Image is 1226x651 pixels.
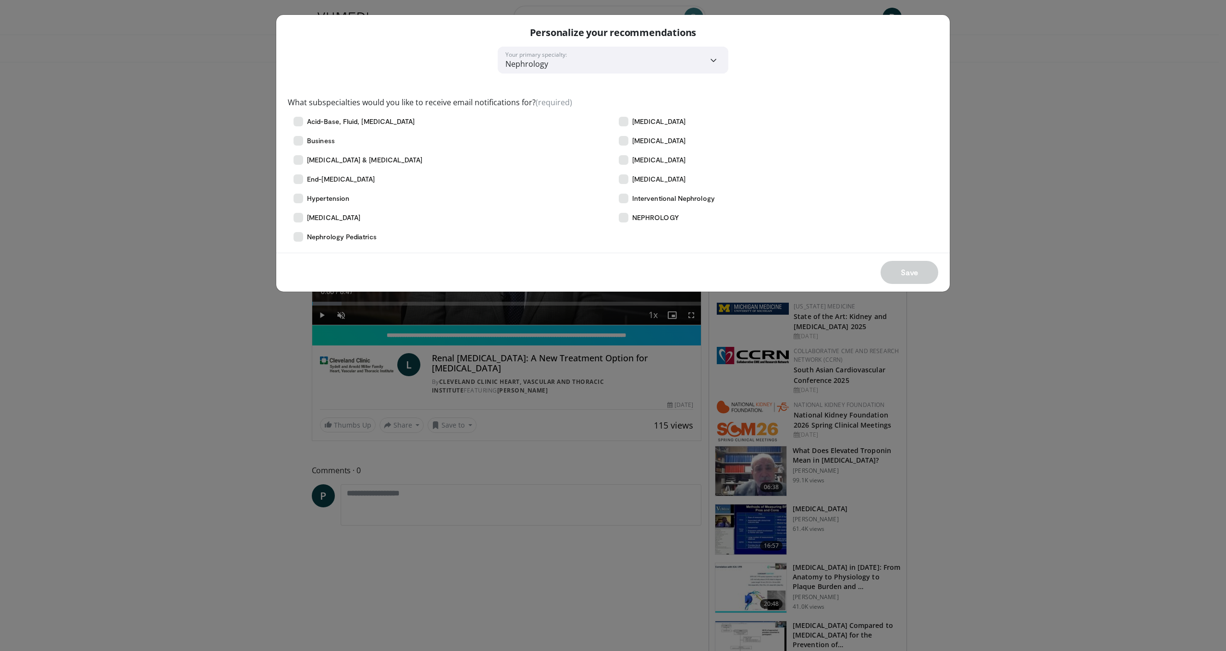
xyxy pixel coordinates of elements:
p: Personalize your recommendations [530,26,697,39]
span: [MEDICAL_DATA] [632,174,686,184]
span: Nephrology Pediatrics [307,232,376,242]
span: Business [307,136,335,146]
span: NEPHROLOGY [632,213,679,222]
label: What subspecialties would you like to receive email notifications for? [288,97,572,108]
span: [MEDICAL_DATA] [632,136,686,146]
span: [MEDICAL_DATA] [632,155,686,165]
span: Acid-Base, Fluid, [MEDICAL_DATA] [307,117,415,126]
span: [MEDICAL_DATA] & [MEDICAL_DATA] [307,155,422,165]
span: Hypertension [307,194,349,203]
span: Interventional Nephrology [632,194,715,203]
span: [MEDICAL_DATA] [632,117,686,126]
span: End-[MEDICAL_DATA] [307,174,375,184]
span: [MEDICAL_DATA] [307,213,360,222]
span: (required) [536,97,572,108]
